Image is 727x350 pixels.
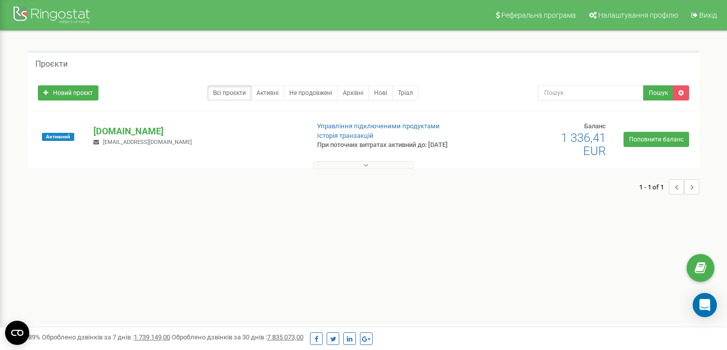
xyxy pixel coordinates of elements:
[538,85,644,101] input: Пошук
[317,122,440,130] a: Управління підключеними продуктами
[38,85,98,101] a: Новий проєкт
[35,60,68,69] h5: Проєкти
[699,11,717,19] span: Вихід
[207,85,251,101] a: Всі проєкти
[561,131,606,158] span: 1 336,41 EUR
[103,139,192,145] span: [EMAIL_ADDRESS][DOMAIN_NAME]
[369,85,393,101] a: Нові
[267,333,303,341] u: 7 835 073,00
[284,85,338,101] a: Не продовжені
[693,293,717,317] div: Open Intercom Messenger
[584,122,606,130] span: Баланс
[172,333,303,341] span: Оброблено дзвінків за 30 днів :
[317,140,469,150] p: При поточних витратах активний до: [DATE]
[639,179,669,194] span: 1 - 1 of 1
[134,333,170,341] u: 1 739 149,00
[42,333,170,341] span: Оброблено дзвінків за 7 днів :
[93,125,300,138] p: [DOMAIN_NAME]
[643,85,673,101] button: Пошук
[501,11,576,19] span: Реферальна програма
[5,321,29,345] button: Open CMP widget
[317,132,374,139] a: Історія транзакцій
[392,85,419,101] a: Тріал
[42,133,74,141] span: Активний
[624,132,689,147] a: Поповнити баланс
[639,169,699,205] nav: ...
[598,11,678,19] span: Налаштування профілю
[337,85,369,101] a: Архівні
[251,85,284,101] a: Активні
